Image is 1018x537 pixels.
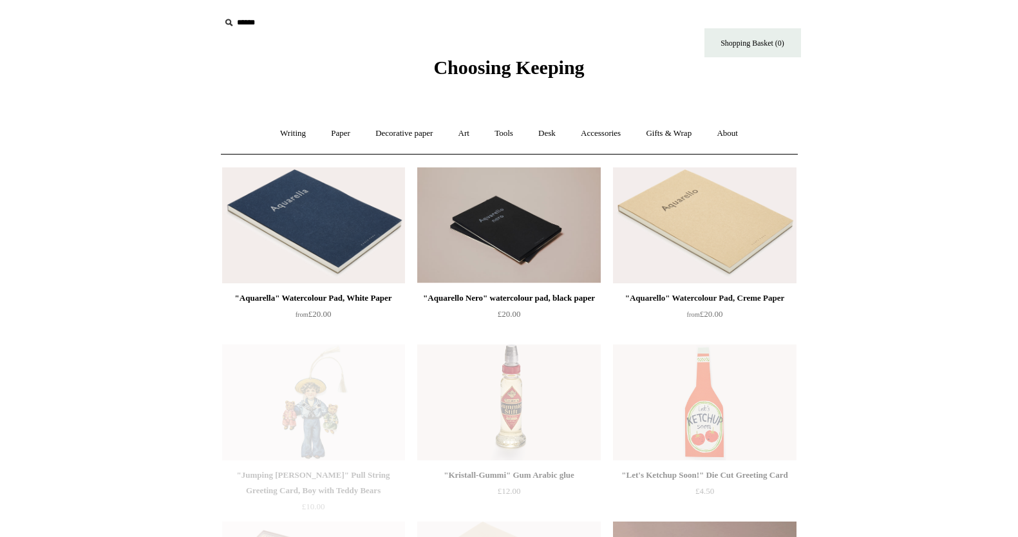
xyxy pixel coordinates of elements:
span: £4.50 [695,486,714,496]
a: Desk [527,117,567,151]
img: "Let's Ketchup Soon!" Die Cut Greeting Card [613,344,796,460]
a: "Jumping [PERSON_NAME]" Pull String Greeting Card, Boy with Teddy Bears £10.00 [222,467,405,520]
a: Writing [269,117,317,151]
a: Accessories [569,117,632,151]
a: Gifts & Wrap [634,117,703,151]
div: "Aquarello" Watercolour Pad, Creme Paper [616,290,793,306]
a: Paper [319,117,362,151]
a: Decorative paper [364,117,444,151]
a: "Aquarello Nero" watercolour pad, black paper "Aquarello Nero" watercolour pad, black paper [417,167,600,283]
img: "Jumping Jack" Pull String Greeting Card, Boy with Teddy Bears [222,344,405,460]
a: Shopping Basket (0) [704,28,801,57]
img: "Kristall-Gummi" Gum Arabic glue [417,344,600,460]
a: Art [447,117,481,151]
a: "Aquarello Nero" watercolour pad, black paper £20.00 [417,290,600,343]
span: £10.00 [302,502,325,511]
a: "Kristall-Gummi" Gum Arabic glue "Kristall-Gummi" Gum Arabic glue [417,344,600,460]
div: "Aquarello Nero" watercolour pad, black paper [420,290,597,306]
span: £20.00 [687,309,723,319]
a: "Let's Ketchup Soon!" Die Cut Greeting Card "Let's Ketchup Soon!" Die Cut Greeting Card [613,344,796,460]
div: "Jumping [PERSON_NAME]" Pull String Greeting Card, Boy with Teddy Bears [225,467,402,498]
a: "Aquarello" Watercolour Pad, Creme Paper from£20.00 [613,290,796,343]
span: £20.00 [498,309,521,319]
span: Choosing Keeping [433,57,584,78]
a: Tools [483,117,525,151]
a: "Kristall-Gummi" Gum Arabic glue £12.00 [417,467,600,520]
a: "Aquarella" Watercolour Pad, White Paper from£20.00 [222,290,405,343]
a: "Aquarello" Watercolour Pad, Creme Paper "Aquarello" Watercolour Pad, Creme Paper [613,167,796,283]
img: "Aquarella" Watercolour Pad, White Paper [222,167,405,283]
a: About [705,117,749,151]
a: "Jumping Jack" Pull String Greeting Card, Boy with Teddy Bears "Jumping Jack" Pull String Greetin... [222,344,405,460]
span: from [296,311,308,318]
div: "Aquarella" Watercolour Pad, White Paper [225,290,402,306]
a: Choosing Keeping [433,67,584,76]
img: "Aquarello Nero" watercolour pad, black paper [417,167,600,283]
a: "Aquarella" Watercolour Pad, White Paper "Aquarella" Watercolour Pad, White Paper [222,167,405,283]
a: "Let's Ketchup Soon!" Die Cut Greeting Card £4.50 [613,467,796,520]
span: £20.00 [296,309,332,319]
img: "Aquarello" Watercolour Pad, Creme Paper [613,167,796,283]
div: "Kristall-Gummi" Gum Arabic glue [420,467,597,483]
span: £12.00 [498,486,521,496]
div: "Let's Ketchup Soon!" Die Cut Greeting Card [616,467,793,483]
span: from [687,311,700,318]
